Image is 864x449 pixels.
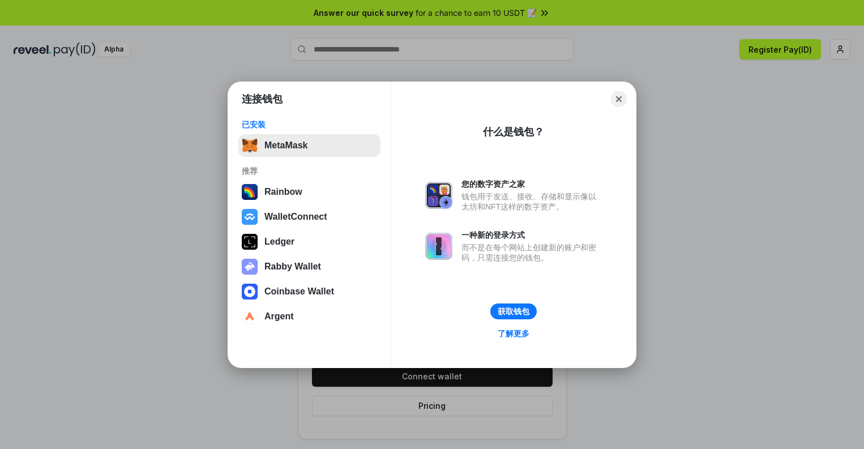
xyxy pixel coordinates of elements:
img: svg+xml,%3Csvg%20xmlns%3D%22http%3A%2F%2Fwww.w3.org%2F2000%2Fsvg%22%20fill%3D%22none%22%20viewBox... [425,233,452,260]
button: Rabby Wallet [238,255,380,278]
div: 了解更多 [498,328,529,339]
div: Argent [264,311,294,322]
img: svg+xml,%3Csvg%20xmlns%3D%22http%3A%2F%2Fwww.w3.org%2F2000%2Fsvg%22%20width%3D%2228%22%20height%3... [242,234,258,250]
img: svg+xml,%3Csvg%20xmlns%3D%22http%3A%2F%2Fwww.w3.org%2F2000%2Fsvg%22%20fill%3D%22none%22%20viewBox... [425,182,452,209]
div: 获取钱包 [498,306,529,317]
button: Rainbow [238,181,380,203]
img: svg+xml,%3Csvg%20width%3D%2228%22%20height%3D%2228%22%20viewBox%3D%220%200%2028%2028%22%20fill%3D... [242,209,258,225]
img: svg+xml,%3Csvg%20width%3D%2228%22%20height%3D%2228%22%20viewBox%3D%220%200%2028%2028%22%20fill%3D... [242,284,258,300]
img: svg+xml,%3Csvg%20fill%3D%22none%22%20height%3D%2233%22%20viewBox%3D%220%200%2035%2033%22%20width%... [242,138,258,153]
button: Ledger [238,230,380,253]
div: Rabby Wallet [264,262,321,272]
div: 什么是钱包？ [483,125,544,139]
div: 一种新的登录方式 [461,230,602,240]
button: Coinbase Wallet [238,280,380,303]
button: 获取钱包 [490,303,537,319]
div: 已安装 [242,119,377,130]
button: MetaMask [238,134,380,157]
a: 了解更多 [491,326,536,341]
img: svg+xml,%3Csvg%20width%3D%22120%22%20height%3D%22120%22%20viewBox%3D%220%200%20120%20120%22%20fil... [242,184,258,200]
div: MetaMask [264,140,307,151]
img: svg+xml,%3Csvg%20width%3D%2228%22%20height%3D%2228%22%20viewBox%3D%220%200%2028%2028%22%20fill%3D... [242,309,258,324]
img: svg+xml,%3Csvg%20xmlns%3D%22http%3A%2F%2Fwww.w3.org%2F2000%2Fsvg%22%20fill%3D%22none%22%20viewBox... [242,259,258,275]
div: WalletConnect [264,212,327,222]
button: Close [611,91,627,107]
div: 推荐 [242,166,377,176]
h1: 连接钱包 [242,92,283,106]
div: Ledger [264,237,294,247]
button: Argent [238,305,380,328]
button: WalletConnect [238,206,380,228]
div: 钱包用于发送、接收、存储和显示像以太坊和NFT这样的数字资产。 [461,191,602,212]
div: Coinbase Wallet [264,286,334,297]
div: Rainbow [264,187,302,197]
div: 而不是在每个网站上创建新的账户和密码，只需连接您的钱包。 [461,242,602,263]
div: 您的数字资产之家 [461,179,602,189]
